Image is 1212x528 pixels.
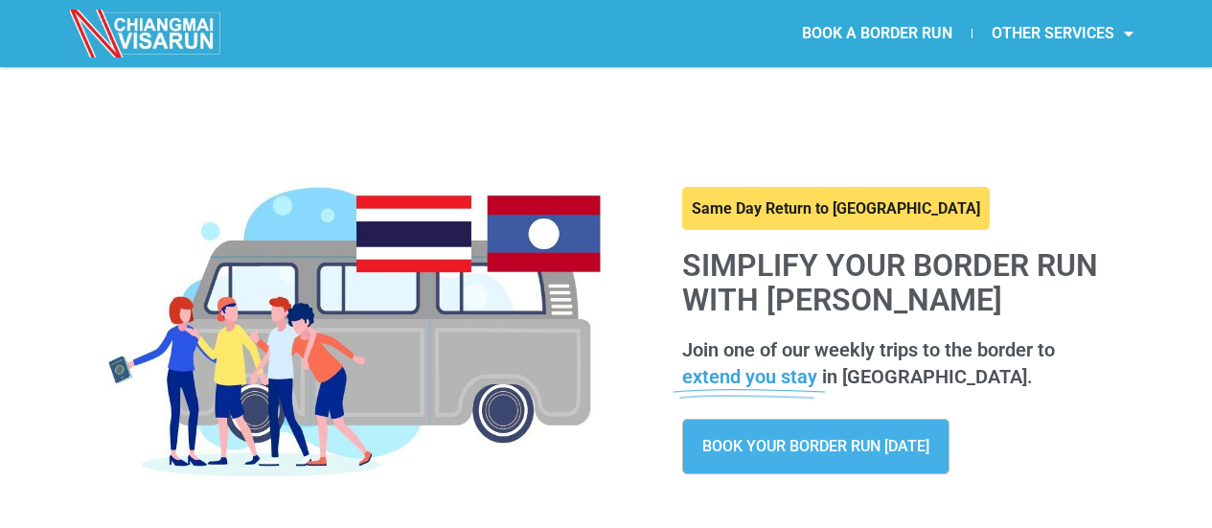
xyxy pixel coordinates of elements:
span: BOOK YOUR BORDER RUN [DATE] [702,439,929,454]
nav: Menu [606,11,1153,56]
a: BOOK A BORDER RUN [783,11,972,56]
span: Join one of our weekly trips to the border to [682,338,1055,361]
a: BOOK YOUR BORDER RUN [DATE] [682,419,949,474]
a: OTHER SERVICES [972,11,1153,56]
h1: Simplify your border run with [PERSON_NAME] [682,249,1124,316]
span: in [GEOGRAPHIC_DATA]. [822,365,1033,388]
